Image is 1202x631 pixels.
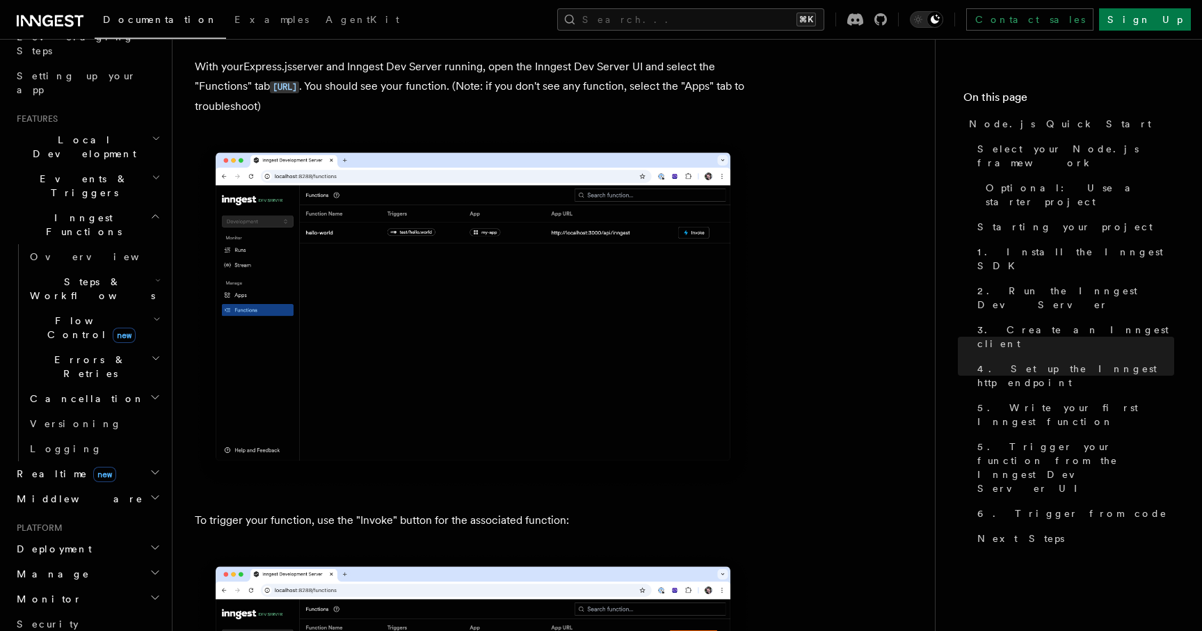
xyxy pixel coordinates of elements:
[977,245,1174,273] span: 1. Install the Inngest SDK
[557,8,824,31] button: Search...⌘K
[11,561,163,586] button: Manage
[972,136,1174,175] a: Select your Node.js framework
[11,172,152,200] span: Events & Triggers
[195,511,751,530] p: To trigger your function, use the "Invoke" button for the associated function:
[11,486,163,511] button: Middleware
[30,418,122,429] span: Versioning
[977,284,1174,312] span: 2. Run the Inngest Dev Server
[11,63,163,102] a: Setting up your app
[980,175,1174,214] a: Optional: Use a starter project
[11,244,163,461] div: Inngest Functions
[972,434,1174,501] a: 5. Trigger your function from the Inngest Dev Server UI
[95,4,226,39] a: Documentation
[270,81,299,93] code: [URL]
[30,251,173,262] span: Overview
[24,269,163,308] button: Steps & Workflows
[24,353,151,381] span: Errors & Retries
[972,278,1174,317] a: 2. Run the Inngest Dev Server
[910,11,943,28] button: Toggle dark mode
[972,317,1174,356] a: 3. Create an Inngest client
[977,440,1174,495] span: 5. Trigger your function from the Inngest Dev Server UI
[234,14,309,25] span: Examples
[977,362,1174,390] span: 4. Set up the Inngest http endpoint
[24,347,163,386] button: Errors & Retries
[226,4,317,38] a: Examples
[977,401,1174,429] span: 5. Write your first Inngest function
[195,57,751,116] p: With your Express.js server and Inngest Dev Server running, open the Inngest Dev Server UI and se...
[11,542,92,556] span: Deployment
[317,4,408,38] a: AgentKit
[11,133,152,161] span: Local Development
[963,111,1174,136] a: Node.js Quick Start
[24,244,163,269] a: Overview
[195,138,751,488] img: Inngest Dev Server web interface's functions tab with functions listed
[11,492,143,506] span: Middleware
[17,70,136,95] span: Setting up your app
[24,411,163,436] a: Versioning
[969,117,1151,131] span: Node.js Quick Start
[11,536,163,561] button: Deployment
[326,14,399,25] span: AgentKit
[24,386,163,411] button: Cancellation
[30,443,102,454] span: Logging
[24,275,155,303] span: Steps & Workflows
[11,127,163,166] button: Local Development
[11,211,150,239] span: Inngest Functions
[986,181,1174,209] span: Optional: Use a starter project
[270,79,299,93] a: [URL]
[17,618,79,630] span: Security
[11,205,163,244] button: Inngest Functions
[977,532,1064,545] span: Next Steps
[11,592,82,606] span: Monitor
[93,467,116,482] span: new
[11,24,163,63] a: Leveraging Steps
[963,89,1174,111] h4: On this page
[977,506,1167,520] span: 6. Trigger from code
[972,214,1174,239] a: Starting your project
[972,356,1174,395] a: 4. Set up the Inngest http endpoint
[796,13,816,26] kbd: ⌘K
[11,461,163,486] button: Realtimenew
[24,314,153,342] span: Flow Control
[966,8,1093,31] a: Contact sales
[977,323,1174,351] span: 3. Create an Inngest client
[977,142,1174,170] span: Select your Node.js framework
[11,522,63,534] span: Platform
[11,166,163,205] button: Events & Triggers
[11,113,58,125] span: Features
[972,395,1174,434] a: 5. Write your first Inngest function
[972,526,1174,551] a: Next Steps
[977,220,1153,234] span: Starting your project
[113,328,136,343] span: new
[103,14,218,25] span: Documentation
[972,501,1174,526] a: 6. Trigger from code
[11,467,116,481] span: Realtime
[11,567,90,581] span: Manage
[24,436,163,461] a: Logging
[24,392,145,406] span: Cancellation
[972,239,1174,278] a: 1. Install the Inngest SDK
[11,586,163,612] button: Monitor
[1099,8,1191,31] a: Sign Up
[24,308,163,347] button: Flow Controlnew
